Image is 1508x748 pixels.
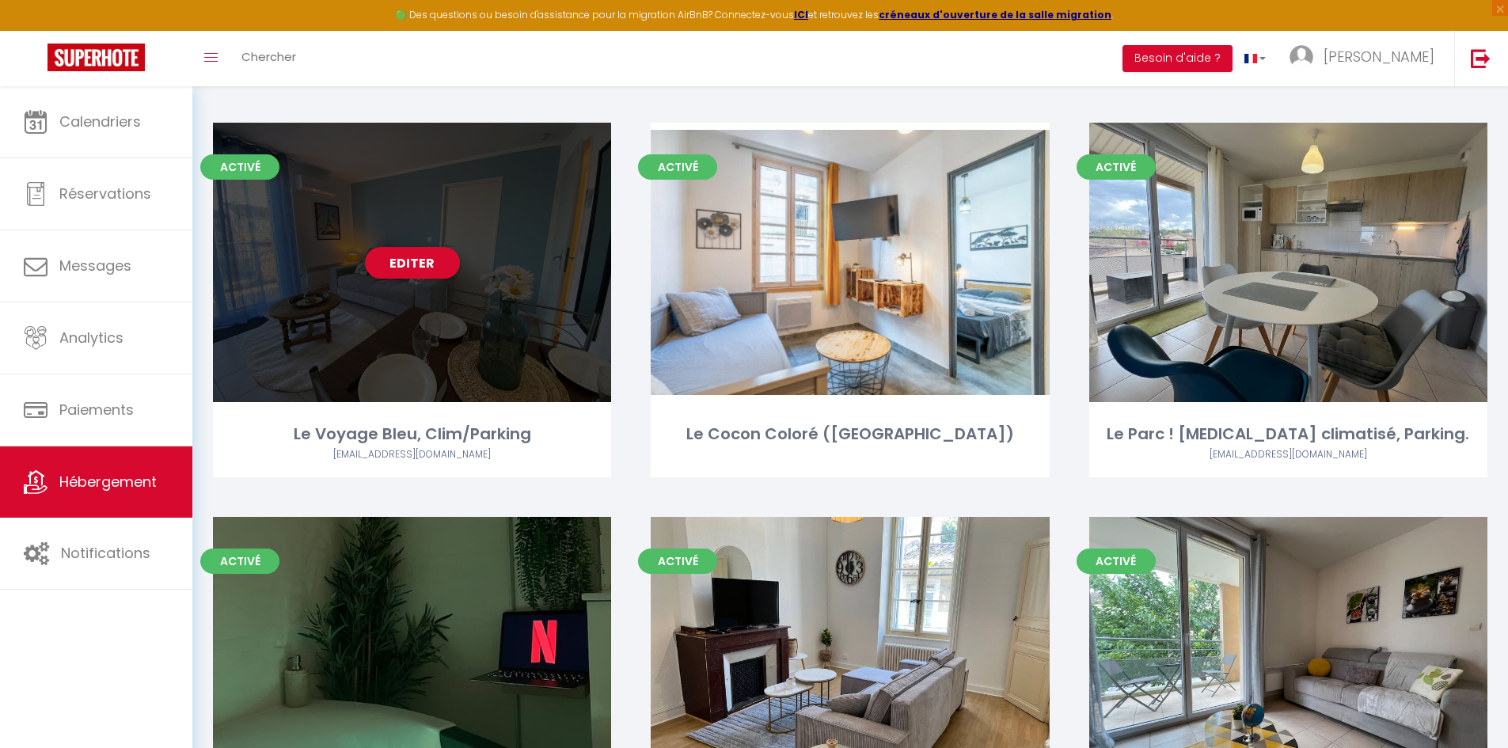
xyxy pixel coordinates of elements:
[59,184,151,203] span: Réservations
[59,112,141,131] span: Calendriers
[241,48,296,65] span: Chercher
[1089,422,1487,446] div: Le Parc ! [MEDICAL_DATA] climatisé, Parking.
[1324,47,1434,66] span: [PERSON_NAME]
[651,422,1049,446] div: Le Cocon Coloré ([GEOGRAPHIC_DATA])
[1077,549,1156,574] span: Activé
[61,543,150,563] span: Notifications
[1077,154,1156,180] span: Activé
[365,247,460,279] a: Editer
[200,154,279,180] span: Activé
[59,472,157,492] span: Hébergement
[1089,447,1487,462] div: Airbnb
[47,44,145,71] img: Super Booking
[1290,45,1313,69] img: ...
[213,447,611,462] div: Airbnb
[1471,48,1491,68] img: logout
[200,549,279,574] span: Activé
[1278,31,1454,86] a: ... [PERSON_NAME]
[13,6,60,54] button: Ouvrir le widget de chat LiveChat
[638,549,717,574] span: Activé
[59,400,134,420] span: Paiements
[59,256,131,275] span: Messages
[1122,45,1233,72] button: Besoin d'aide ?
[638,154,717,180] span: Activé
[230,31,308,86] a: Chercher
[59,328,123,347] span: Analytics
[879,8,1111,21] a: créneaux d'ouverture de la salle migration
[213,422,611,446] div: Le Voyage Bleu, Clim/Parking
[794,8,808,21] a: ICI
